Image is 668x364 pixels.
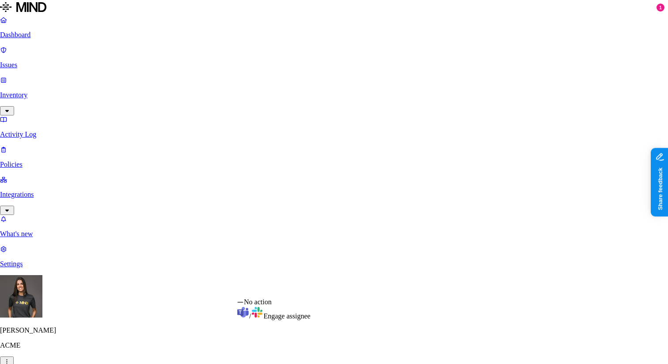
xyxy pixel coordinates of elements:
[251,306,263,318] img: slack.svg
[237,306,249,318] img: microsoft-teams.svg
[263,312,310,320] span: Engage assignee
[244,298,272,306] span: No action
[249,312,251,320] span: /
